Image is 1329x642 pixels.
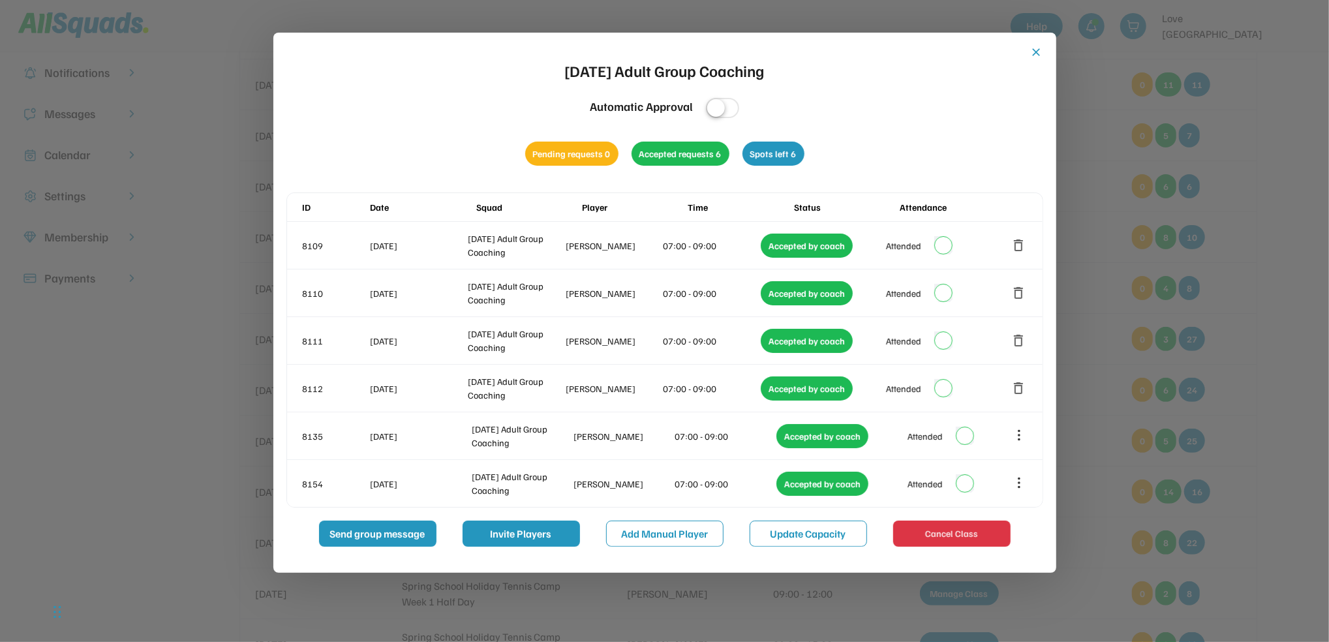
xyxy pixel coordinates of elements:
[573,429,673,443] div: [PERSON_NAME]
[606,521,724,547] button: Add Manual Player
[468,232,563,259] div: [DATE] Adult Group Coaching
[472,470,571,497] div: [DATE] Adult Group Coaching
[900,200,1003,214] div: Attendance
[742,142,804,166] div: Spots left 6
[908,429,943,443] div: Attended
[675,477,774,491] div: 07:00 - 09:00
[371,477,470,491] div: [DATE]
[468,327,563,354] div: [DATE] Adult Group Coaching
[1011,285,1027,301] button: delete
[371,286,466,300] div: [DATE]
[303,200,368,214] div: ID
[463,521,580,547] button: Invite Players
[688,200,791,214] div: Time
[886,382,921,395] div: Attended
[886,239,921,252] div: Attended
[664,382,759,395] div: 07:00 - 09:00
[303,239,368,252] div: 8109
[468,279,563,307] div: [DATE] Adult Group Coaching
[582,200,685,214] div: Player
[319,521,436,547] button: Send group message
[1011,380,1027,396] button: delete
[761,281,853,305] div: Accepted by coach
[794,200,897,214] div: Status
[776,472,868,496] div: Accepted by coach
[303,429,368,443] div: 8135
[776,424,868,448] div: Accepted by coach
[632,142,729,166] div: Accepted requests 6
[761,234,853,258] div: Accepted by coach
[371,382,466,395] div: [DATE]
[573,477,673,491] div: [PERSON_NAME]
[893,521,1011,547] button: Cancel Class
[525,142,619,166] div: Pending requests 0
[566,286,661,300] div: [PERSON_NAME]
[468,374,563,402] div: [DATE] Adult Group Coaching
[675,429,774,443] div: 07:00 - 09:00
[1011,333,1027,348] button: delete
[371,200,474,214] div: Date
[1011,237,1027,253] button: delete
[371,239,466,252] div: [DATE]
[371,334,466,348] div: [DATE]
[303,382,368,395] div: 8112
[476,200,579,214] div: Squad
[590,98,693,115] div: Automatic Approval
[664,286,759,300] div: 07:00 - 09:00
[886,286,921,300] div: Attended
[761,376,853,401] div: Accepted by coach
[750,521,867,547] button: Update Capacity
[566,239,661,252] div: [PERSON_NAME]
[908,477,943,491] div: Attended
[565,59,765,82] div: [DATE] Adult Group Coaching
[1030,46,1043,59] button: close
[371,429,470,443] div: [DATE]
[664,239,759,252] div: 07:00 - 09:00
[664,334,759,348] div: 07:00 - 09:00
[303,334,368,348] div: 8111
[761,329,853,353] div: Accepted by coach
[566,382,661,395] div: [PERSON_NAME]
[303,286,368,300] div: 8110
[886,334,921,348] div: Attended
[566,334,661,348] div: [PERSON_NAME]
[472,422,571,450] div: [DATE] Adult Group Coaching
[303,477,368,491] div: 8154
